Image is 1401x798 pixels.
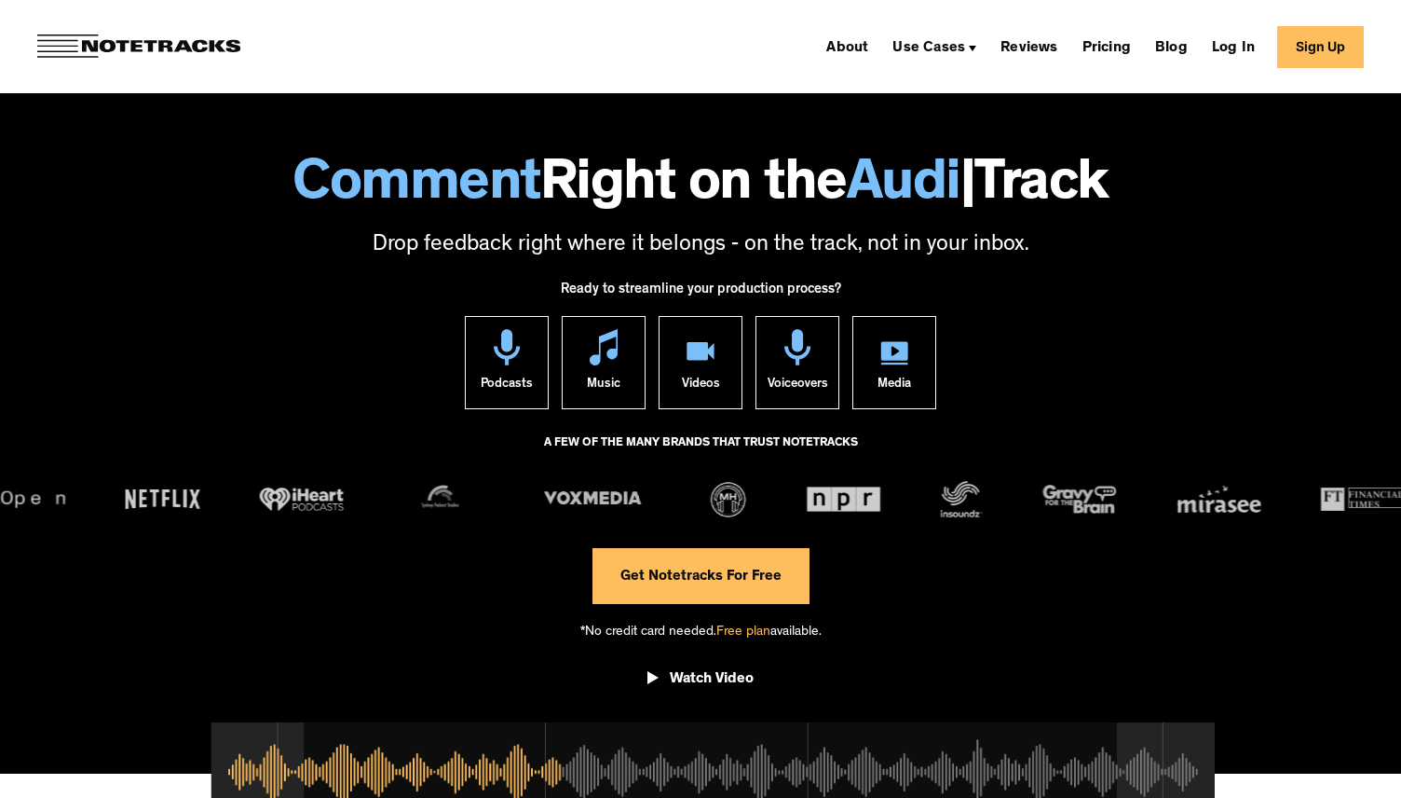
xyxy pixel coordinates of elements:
[1075,32,1138,62] a: Pricing
[960,158,975,216] span: |
[892,41,965,56] div: Use Cases
[1148,32,1195,62] a: Blog
[19,158,1382,216] h1: Right on the Track
[587,365,620,408] div: Music
[561,271,841,316] div: Ready to streamline your production process?
[19,230,1382,262] p: Drop feedback right where it belongs - on the track, not in your inbox.
[292,158,540,216] span: Comment
[885,32,984,62] div: Use Cases
[562,316,646,409] a: Music
[852,316,936,409] a: Media
[580,604,822,657] div: *No credit card needed. available.
[755,316,839,409] a: Voiceovers
[682,365,720,408] div: Videos
[819,32,876,62] a: About
[670,670,754,689] div: Watch Video
[592,548,809,604] a: Get Notetracks For Free
[647,656,754,709] a: open lightbox
[1204,32,1262,62] a: Log In
[481,365,533,408] div: Podcasts
[993,32,1065,62] a: Reviews
[716,626,770,640] span: Free plan
[544,428,858,478] div: A FEW OF THE MANY BRANDS THAT TRUST NOTETRACKS
[659,316,742,409] a: Videos
[847,158,960,216] span: Audi
[465,316,549,409] a: Podcasts
[768,365,828,408] div: Voiceovers
[1277,26,1364,68] a: Sign Up
[877,365,911,408] div: Media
